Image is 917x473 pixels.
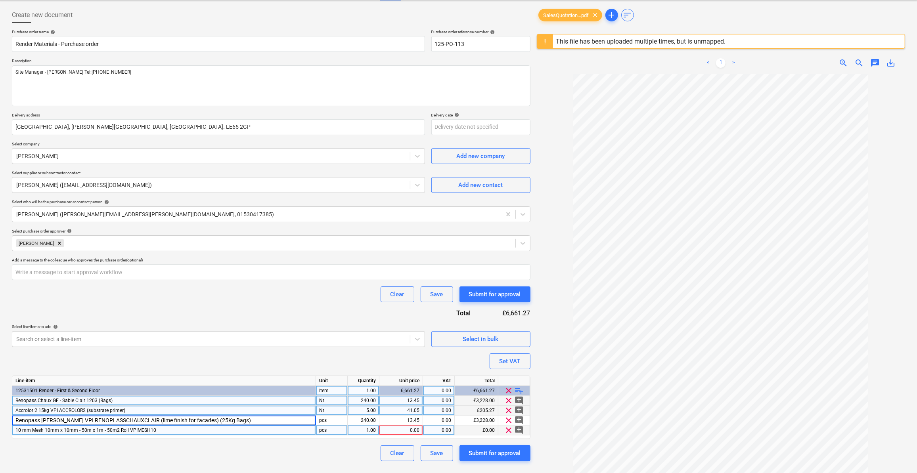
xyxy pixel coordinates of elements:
input: Delivery address [12,119,425,135]
div: Select who will be the purchase order contact person [12,199,530,204]
div: 5.00 [351,406,376,416]
span: help [489,30,495,34]
iframe: Chat Widget [877,435,917,473]
div: 240.00 [351,416,376,425]
button: Add new contact [431,177,530,193]
span: zoom_out [854,58,864,68]
div: Remove Simon Dawson [55,239,64,247]
div: 0.00 [426,406,451,416]
div: £6,661.27 [483,309,530,318]
div: 1.00 [351,425,376,435]
span: add_comment [515,406,524,415]
div: Select purchase order approver [12,229,530,234]
span: clear [504,425,514,435]
span: help [49,30,55,34]
button: Save [421,286,453,302]
a: Previous page [703,58,713,68]
button: Clear [381,286,414,302]
p: Select company [12,141,425,148]
div: 0.00 [426,386,451,396]
span: save_alt [886,58,896,68]
div: Save [431,289,443,299]
div: Select in bulk [463,334,499,344]
div: Add new contact [459,180,503,190]
div: Clear [391,448,404,458]
div: £0.00 [455,425,498,435]
a: Page 1 is your current page [716,58,726,68]
div: Unit [316,376,348,386]
div: Purchase order reference number [431,29,530,34]
div: 1.00 [351,386,376,396]
div: Nr [316,406,348,416]
div: Nr [316,396,348,406]
input: Write a message to start approval workflow [12,264,530,280]
textarea: Site Manager - [PERSON_NAME] Tel:[PHONE_NUMBER] [12,65,530,106]
span: Create new document [12,10,73,20]
div: 6,661.27 [383,386,419,396]
span: sort [623,10,632,20]
span: zoom_in [839,58,848,68]
button: Select in bulk [431,331,530,347]
div: Add new company [457,151,505,161]
div: 240.00 [351,396,376,406]
div: 13.45 [383,416,419,425]
button: Submit for approval [459,445,530,461]
div: VAT [423,376,455,386]
button: Set VAT [490,353,530,369]
div: Submit for approval [469,448,521,458]
span: clear [591,10,600,20]
div: £3,228.00 [455,396,498,406]
div: Save [431,448,443,458]
p: Description [12,58,530,65]
span: chat [870,58,880,68]
span: 10 mm Mesh 10mm x 10mm - 50m x 1m - 50m2 Roll VPIMESH10 [15,427,156,433]
span: help [65,229,72,233]
div: Select line-items to add [12,324,425,329]
div: Clear [391,289,404,299]
input: Document name [12,36,425,52]
div: Add a message to the colleague who approves the purchase order (optional) [12,257,530,263]
span: add [607,10,616,20]
div: Submit for approval [469,289,521,299]
div: £3,228.00 [455,416,498,425]
div: pcs [316,416,348,425]
span: add_comment [515,425,524,435]
button: Add new company [431,148,530,164]
span: Renopass Chaux GF - Sable Clair 1203 (Bags) [15,398,113,403]
div: 0.00 [426,396,451,406]
span: clear [504,386,514,395]
span: add_comment [515,396,524,405]
span: clear [504,416,514,425]
div: Total [455,376,498,386]
button: Save [421,445,453,461]
p: Select supplier or subcontractor contact [12,170,425,177]
span: 12531501 Render - First & Second Floor [15,388,100,393]
input: Delivery date not specified [431,119,530,135]
button: Submit for approval [459,286,530,302]
div: Purchase order name [12,29,425,34]
div: 0.00 [383,425,419,435]
div: Quantity [348,376,379,386]
div: £6,661.27 [455,386,498,396]
span: SalesQuotation...pdf [539,12,594,18]
div: Delivery date [431,113,530,118]
span: clear [504,396,514,405]
input: Reference number [431,36,530,52]
p: Delivery address [12,113,425,119]
a: Next page [729,58,738,68]
div: pcs [316,425,348,435]
span: help [103,200,109,204]
span: Accrolor 2 15kg VPI ACCROLOR2 (substrate primer) [15,408,125,413]
div: 0.00 [426,416,451,425]
div: 13.45 [383,396,419,406]
button: Clear [381,445,414,461]
span: playlist_add [515,386,524,395]
div: [PERSON_NAME] [16,239,55,247]
div: Item [316,386,348,396]
div: Total [427,309,484,318]
div: 41.05 [383,406,419,416]
div: £205.27 [455,406,498,416]
div: This file has been uploaded multiple times, but is unmapped. [556,38,726,45]
span: help [453,113,459,117]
